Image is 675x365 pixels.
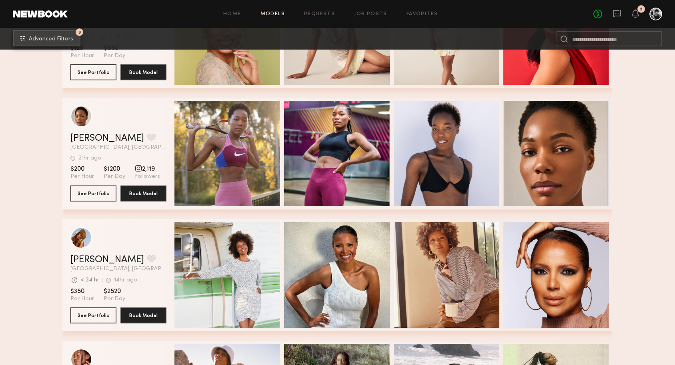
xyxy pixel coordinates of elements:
button: See Portfolio [70,307,116,323]
span: Per Day [104,173,125,180]
span: Per Hour [70,173,94,180]
a: [PERSON_NAME] [70,255,144,265]
div: 21hr ago [78,156,101,161]
span: $2520 [104,287,125,295]
span: Advanced Filters [29,36,73,42]
span: 3 [78,30,81,34]
span: Per Day [104,52,125,60]
span: [GEOGRAPHIC_DATA], [GEOGRAPHIC_DATA] [70,145,166,150]
span: Per Hour [70,52,94,60]
button: Book Model [120,307,166,323]
div: 14hr ago [114,277,137,283]
span: Per Hour [70,295,94,303]
button: Book Model [120,64,166,80]
span: [GEOGRAPHIC_DATA], [GEOGRAPHIC_DATA] [70,266,166,272]
button: Book Model [120,185,166,201]
a: Favorites [407,12,438,17]
a: Models [260,12,285,17]
button: See Portfolio [70,185,116,201]
a: Home [223,12,241,17]
span: Followers [135,173,160,180]
a: Requests [304,12,335,17]
span: 2,119 [135,165,160,173]
a: Job Posts [354,12,387,17]
div: 2 [640,7,643,12]
span: $200 [70,165,94,173]
span: $350 [70,287,94,295]
a: [PERSON_NAME] [70,134,144,143]
span: $1200 [104,165,125,173]
div: < 24 hr [80,277,99,283]
button: See Portfolio [70,64,116,80]
span: Per Day [104,295,125,303]
button: 3Advanced Filters [13,30,80,46]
